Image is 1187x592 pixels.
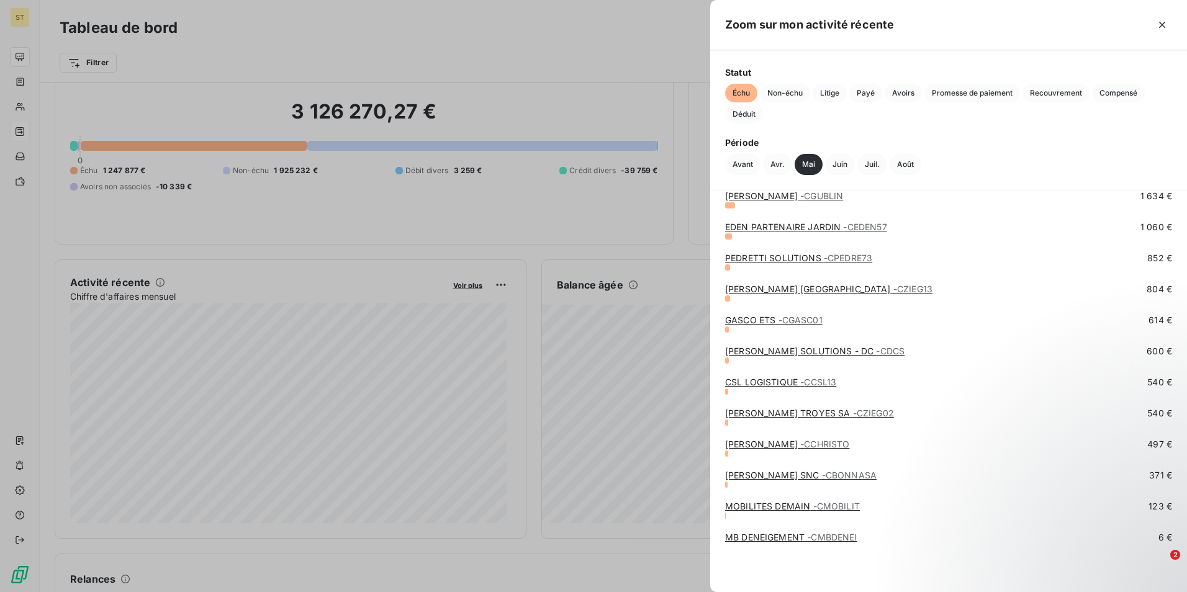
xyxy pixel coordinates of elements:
a: MOBILITES DEMAIN [725,501,860,511]
a: [PERSON_NAME] [725,191,843,201]
iframe: Intercom notifications message [939,472,1187,558]
span: - CEDEN57 [843,222,887,232]
a: EDEN PARTENAIRE JARDIN [725,222,887,232]
a: [PERSON_NAME] [GEOGRAPHIC_DATA] [725,284,932,294]
button: Août [890,154,921,175]
a: PEDRETTI SOLUTIONS [725,253,872,263]
button: Déduit [725,105,763,123]
button: Payé [849,84,882,102]
span: Période [725,136,1172,149]
span: - CGUBLIN [800,191,843,201]
button: Avr. [763,154,792,175]
span: 852 € [1147,252,1172,264]
span: - CDCS [876,346,905,356]
button: Échu [725,84,757,102]
span: Statut [725,66,1172,79]
a: [PERSON_NAME] SNC [725,470,877,480]
a: MB DENEIGEMENT [725,532,857,542]
h5: Zoom sur mon activité récente [725,16,894,34]
span: 1 060 € [1140,221,1172,233]
span: - CMOBILIT [813,501,860,511]
span: - CCSL13 [800,377,836,387]
a: CSL LOGISTIQUE [725,377,836,387]
button: Avoirs [885,84,922,102]
button: Juin [825,154,855,175]
span: - CZIEG13 [893,284,932,294]
button: Compensé [1092,84,1145,102]
button: Recouvrement [1022,84,1090,102]
a: [PERSON_NAME] SOLUTIONS - DC [725,346,905,356]
a: [PERSON_NAME] [725,439,849,449]
span: 804 € [1147,283,1172,295]
button: Mai [795,154,823,175]
span: - CBONNASA [822,470,877,480]
span: 1 634 € [1140,190,1172,202]
span: - CGASC01 [779,315,823,325]
span: 2 [1170,550,1180,560]
span: 600 € [1147,345,1172,357]
span: - CZIEG02 [853,408,894,418]
a: GASCO ETS [725,315,823,325]
button: Litige [813,84,847,102]
a: [PERSON_NAME] TROYES SA [725,408,894,418]
span: 371 € [1149,469,1172,482]
span: 614 € [1149,314,1172,326]
span: - CPEDRE73 [824,253,872,263]
span: - CMBDENEI [807,532,857,542]
span: - CCHRISTO [800,439,849,449]
button: Juil. [857,154,887,175]
iframe: Intercom live chat [1145,550,1175,580]
button: Avant [725,154,760,175]
button: Promesse de paiement [924,84,1020,102]
span: 497 € [1147,438,1172,451]
span: 540 € [1147,407,1172,419]
span: 540 € [1147,376,1172,388]
button: Non-échu [760,84,810,102]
